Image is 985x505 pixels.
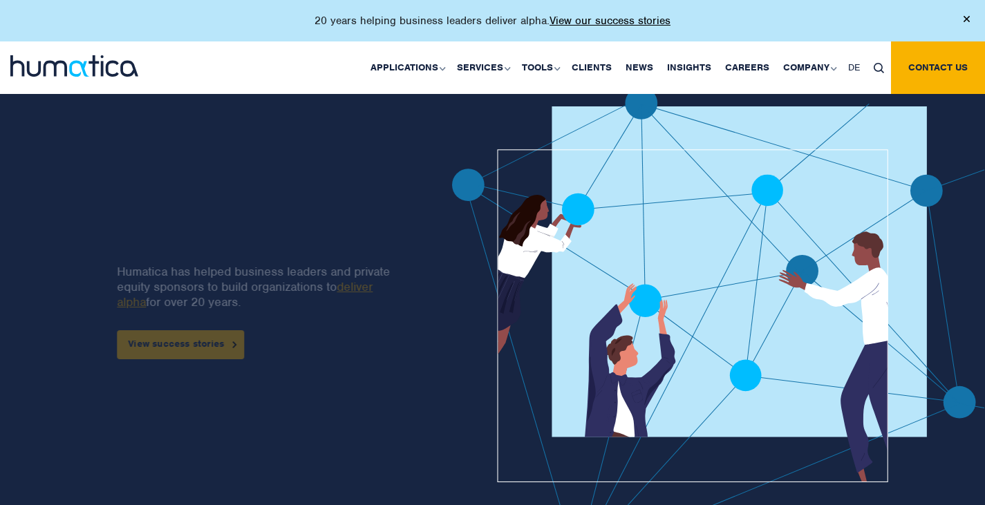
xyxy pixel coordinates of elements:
p: Humatica has helped business leaders and private equity sponsors to build organizations to for ov... [117,264,405,309]
a: DE [841,41,867,94]
a: deliver alpha [117,279,373,309]
a: Company [776,41,841,94]
span: DE [848,61,860,73]
a: View success stories [117,330,244,359]
img: arrowicon [233,341,237,347]
a: Applications [364,41,450,94]
a: Services [450,41,515,94]
a: Contact us [891,41,985,94]
a: Clients [565,41,619,94]
a: Insights [660,41,718,94]
a: Tools [515,41,565,94]
a: View our success stories [550,14,670,28]
img: search_icon [874,63,884,73]
a: News [619,41,660,94]
a: Careers [718,41,776,94]
p: 20 years helping business leaders deliver alpha. [315,14,670,28]
img: logo [10,55,138,77]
